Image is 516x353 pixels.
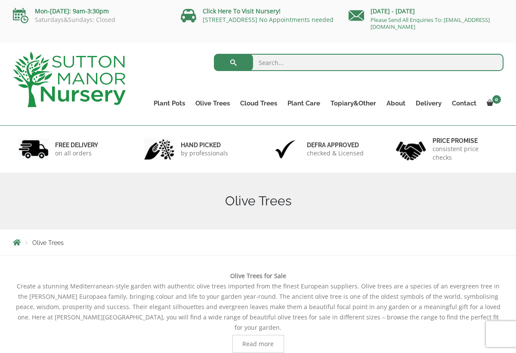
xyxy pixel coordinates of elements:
[307,149,364,158] p: checked & Licensed
[214,54,504,71] input: Search...
[349,6,504,16] p: [DATE] - [DATE]
[148,97,190,109] a: Plant Pots
[371,16,490,31] a: Please Send All Enquiries To: [EMAIL_ADDRESS][DOMAIN_NAME]
[282,97,325,109] a: Plant Care
[32,239,64,246] span: Olive Trees
[55,149,98,158] p: on all orders
[230,272,286,280] b: Olive Trees for Sale
[203,7,281,15] a: Click Here To Visit Nursery!
[13,193,504,209] h1: Olive Trees
[307,141,364,149] h6: Defra approved
[325,97,381,109] a: Topiary&Other
[203,15,334,24] a: [STREET_ADDRESS] No Appointments needed
[433,145,498,162] p: consistent price checks
[235,97,282,109] a: Cloud Trees
[19,138,49,160] img: 1.jpg
[433,137,498,145] h6: Price promise
[13,271,504,353] div: Create a stunning Mediterranean-style garden with authentic olive trees imported from the finest ...
[411,97,447,109] a: Delivery
[242,341,274,347] span: Read more
[447,97,482,109] a: Contact
[13,239,504,246] nav: Breadcrumbs
[492,95,501,104] span: 0
[396,136,426,162] img: 4.jpg
[181,141,228,149] h6: hand picked
[55,141,98,149] h6: FREE DELIVERY
[381,97,411,109] a: About
[190,97,235,109] a: Olive Trees
[482,97,504,109] a: 0
[13,6,168,16] p: Mon-[DATE]: 9am-3:30pm
[13,52,126,107] img: logo
[181,149,228,158] p: by professionals
[144,138,174,160] img: 2.jpg
[270,138,300,160] img: 3.jpg
[13,16,168,23] p: Saturdays&Sundays: Closed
